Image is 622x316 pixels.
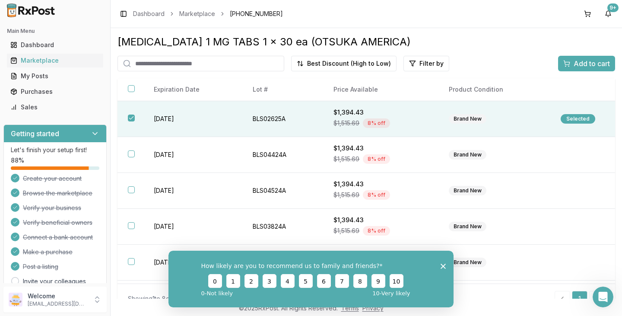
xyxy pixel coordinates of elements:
span: $1,515.69 [333,191,359,199]
button: Best Discount (High to Low) [291,56,397,71]
a: Privacy [362,304,384,312]
span: Verify your business [23,204,81,212]
a: My Posts [7,68,103,84]
span: Browse the marketplace [23,189,92,198]
a: 1 [572,291,587,306]
div: My Posts [10,72,100,80]
span: Filter by [419,59,444,68]
iframe: Intercom live chat [593,287,613,307]
div: 9+ [607,3,619,12]
button: Sales [3,100,107,114]
span: Create your account [23,174,82,183]
td: BLS02625A [242,101,324,137]
div: [MEDICAL_DATA] 1 MG TABS 1 x 30 ea (OTSUKA AMERICA) [117,35,615,49]
span: Verify beneficial owners [23,218,92,227]
span: $1,515.69 [333,227,359,235]
button: Dashboard [3,38,107,52]
button: Purchases [3,85,107,99]
div: 8 % off [363,226,390,236]
div: Brand New [449,150,486,160]
p: Let's finish your setup first! [11,146,99,154]
a: Sales [7,99,103,115]
div: 8 % off [363,190,390,200]
td: BLS04524A [242,173,324,209]
div: 8 % off [363,118,390,128]
span: $1,515.69 [333,119,359,128]
nav: breadcrumb [133,10,283,18]
button: Marketplace [3,54,107,67]
span: 88 % [11,156,24,165]
div: Showing 1 to 8 of 8 entries [128,294,195,303]
img: RxPost Logo [3,3,59,17]
th: Expiration Date [143,78,242,101]
div: Marketplace [10,56,100,65]
td: BLS04424A [242,137,324,173]
h3: Getting started [11,128,59,139]
button: Add to cart [558,56,615,71]
img: User avatar [9,293,22,306]
span: Post a listing [23,262,58,271]
a: Marketplace [7,53,103,68]
div: Purchases [10,87,100,96]
td: [DATE] [143,245,242,281]
td: [DATE] [143,101,242,137]
span: Add to cart [574,58,610,69]
div: 8 % off [363,154,390,164]
div: Selected [561,114,595,124]
div: Dashboard [10,41,100,49]
p: Welcome [28,292,88,300]
span: [PHONE_NUMBER] [230,10,283,18]
div: Brand New [449,258,486,267]
td: [DATE] [143,137,242,173]
div: Brand New [449,186,486,195]
h2: Main Menu [7,28,103,35]
a: Invite your colleagues [23,277,86,286]
a: Purchases [7,84,103,99]
th: Lot # [242,78,324,101]
div: $1,394.43 [333,216,428,224]
button: 9+ [601,7,615,21]
td: [DATE] [143,209,242,245]
p: [EMAIL_ADDRESS][DOMAIN_NAME] [28,300,88,307]
div: $1,394.43 [333,108,428,117]
a: Marketplace [179,10,215,18]
a: Dashboard [133,10,165,18]
iframe: Survey from RxPost [168,251,454,307]
nav: pagination [555,291,605,306]
div: Brand New [449,222,486,231]
a: Terms [341,304,359,312]
div: $1,394.43 [333,180,428,188]
th: Price Available [323,78,438,101]
span: Best Discount (High to Low) [307,59,391,68]
th: Product Condition [438,78,550,101]
span: Connect a bank account [23,233,93,242]
button: My Posts [3,69,107,83]
button: Filter by [403,56,449,71]
div: Sales [10,103,100,112]
span: $1,515.69 [333,155,359,163]
div: Brand New [449,114,486,124]
td: [DATE] [143,173,242,209]
td: BLS03824A [242,209,324,245]
a: Dashboard [7,37,103,53]
span: Make a purchase [23,248,73,256]
td: BLS04524A [242,245,324,281]
div: $1,394.43 [333,144,428,153]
